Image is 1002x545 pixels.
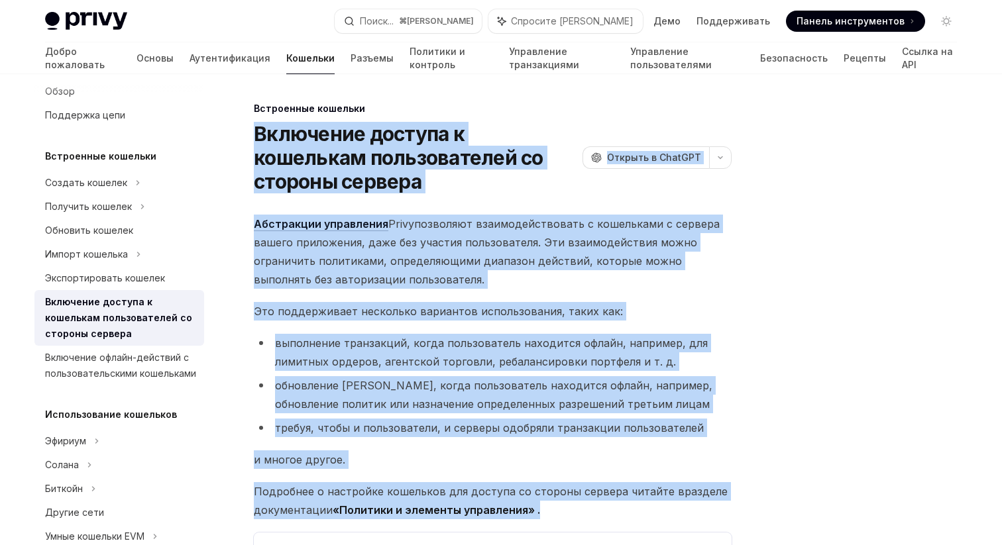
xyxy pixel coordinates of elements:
font: Поддерживать [696,15,770,26]
font: Безопасность [760,52,828,64]
a: Включение офлайн-действий с пользовательскими кошельками [34,346,204,385]
font: Панель инструментов [797,15,905,26]
button: Спросите [PERSON_NAME] [488,9,643,33]
font: Другие сети [45,507,104,518]
font: Биткойн [45,483,83,494]
a: Управление пользователями [630,42,745,74]
a: Разъемы [351,42,394,74]
font: Основы [137,52,174,64]
font: и многое другое. [254,453,345,466]
a: Абстракции управления [254,217,388,231]
font: Политики и контроль [410,46,465,70]
font: Кошельки [286,52,335,64]
a: Включение доступа к кошелькам пользователей со стороны сервера [34,290,204,346]
font: Открыть в ChatGPT [607,152,701,163]
font: Поддержка цепи [45,109,125,121]
font: Использование кошельков [45,409,177,420]
button: Открыть в ChatGPT [583,146,709,169]
font: Privy [388,217,414,230]
a: Поддержка цепи [34,103,204,127]
font: Включение доступа к кошелькам пользователей со стороны сервера [45,296,192,339]
font: Ссылка на API [902,46,953,70]
font: Умные кошельки EVM [45,530,144,542]
a: Аутентификация [190,42,270,74]
font: Солана [45,459,79,470]
button: Поиск...⌘[PERSON_NAME] [335,9,482,33]
a: Безопасность [760,42,828,74]
font: Разъемы [351,52,394,64]
a: Политики и контроль [410,42,493,74]
a: Рецепты [844,42,886,74]
font: Управление транзакциями [509,46,579,70]
font: Включение доступа к кошелькам пользователей со стороны сервера [254,122,543,193]
font: выполнение транзакций, когда пользователь находится офлайн, например, для лимитных ордеров, агент... [275,336,708,368]
font: требуя, чтобы и пользователи, и серверы одобряли транзакции пользователей [275,421,704,434]
font: ⌘ [399,16,407,26]
a: Панель инструментов [786,11,925,32]
a: Другие сети [34,501,204,524]
font: Подробнее о настройке кошельков для доступа со стороны сервера читайте в [254,485,685,498]
a: Экспортировать кошелек [34,266,204,290]
font: Включение офлайн-действий с пользовательскими кошельками [45,352,196,379]
font: Добро пожаловать [45,46,105,70]
font: Поиск... [360,15,394,26]
a: Основы [137,42,174,74]
img: светлый логотип [45,12,127,30]
button: Включить темный режим [936,11,957,32]
font: Встроенные кошельки [45,150,156,162]
font: Встроенные кошельки [254,103,365,114]
a: Демо [653,15,681,28]
font: Обновить кошелек [45,224,133,236]
font: позволяют взаимодействовать с кошельками с сервера вашего приложения, даже без участия пользовате... [254,217,720,286]
font: Спросите [PERSON_NAME] [511,15,634,26]
font: Демо [653,15,681,26]
font: [PERSON_NAME] [407,16,474,26]
a: Добро пожаловать [45,42,121,74]
a: Поддерживать [696,15,770,28]
font: Создать кошелек [45,177,127,188]
font: Экспортировать кошелек [45,272,165,283]
font: Рецепты [844,52,886,64]
font: Это поддерживает несколько вариантов использования, таких как: [254,305,623,318]
a: Управление транзакциями [509,42,614,74]
a: Обновить кошелек [34,219,204,242]
a: Ссылка на API [902,42,957,74]
font: Управление пользователями [630,46,712,70]
a: Кошельки [286,42,335,74]
font: Импорт кошелька [45,248,128,260]
font: обновление [PERSON_NAME], когда пользователь находится офлайн, например, обновление политик или н... [275,379,712,411]
font: Эфириум [45,435,86,446]
font: Получить кошелек [45,201,132,212]
font: «Политики и элементы управления» . [333,503,540,517]
font: Аутентификация [190,52,270,64]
